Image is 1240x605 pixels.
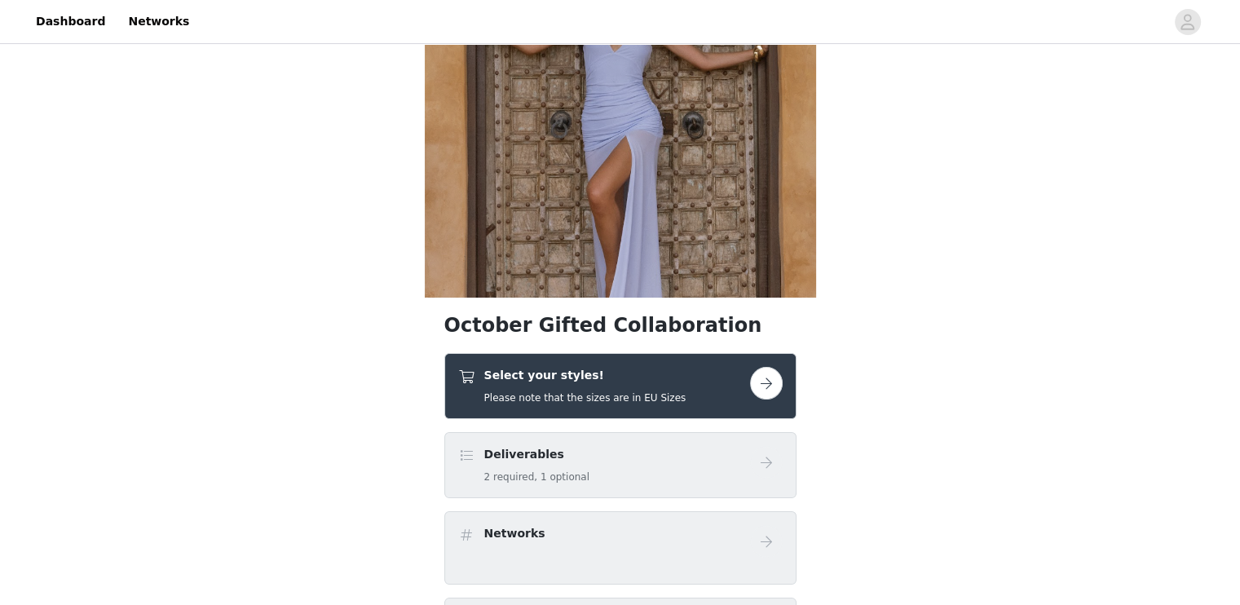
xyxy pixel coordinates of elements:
[484,470,589,484] h5: 2 required, 1 optional
[444,511,797,585] div: Networks
[118,3,199,40] a: Networks
[484,525,545,542] h4: Networks
[26,3,115,40] a: Dashboard
[444,311,797,340] h1: October Gifted Collaboration
[484,391,686,405] h5: Please note that the sizes are in EU Sizes
[444,432,797,498] div: Deliverables
[444,353,797,419] div: Select your styles!
[1180,9,1195,35] div: avatar
[484,367,686,384] h4: Select your styles!
[484,446,589,463] h4: Deliverables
